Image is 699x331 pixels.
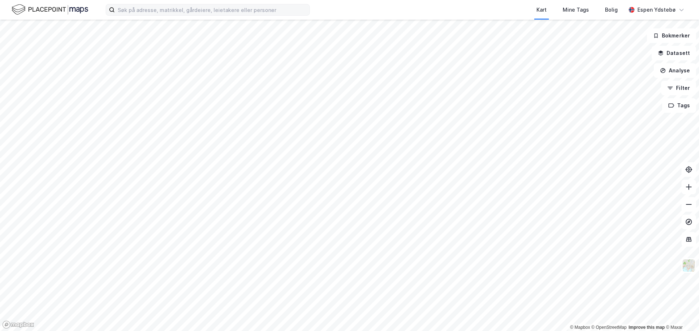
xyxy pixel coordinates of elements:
[637,5,676,14] div: Espen Ydstebø
[663,296,699,331] iframe: Chat Widget
[536,5,547,14] div: Kart
[12,3,88,16] img: logo.f888ab2527a4732fd821a326f86c7f29.svg
[563,5,589,14] div: Mine Tags
[115,4,309,15] input: Søk på adresse, matrikkel, gårdeiere, leietakere eller personer
[663,296,699,331] div: Kontrollprogram for chat
[605,5,618,14] div: Bolig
